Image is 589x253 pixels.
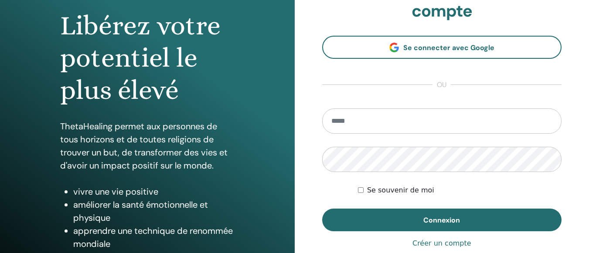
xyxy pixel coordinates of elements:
li: apprendre une technique de renommée mondiale [73,224,235,250]
li: améliorer la santé émotionnelle et physique [73,198,235,224]
div: Keep me authenticated indefinitely or until I manually logout [358,185,562,196]
h1: Libérez votre potentiel le plus élevé [60,10,235,107]
span: Se connecter avec Google [403,43,494,52]
label: Se souvenir de moi [367,185,434,196]
button: Connexion [322,209,562,231]
span: ou [432,80,451,90]
span: Connexion [423,216,460,225]
a: Créer un compte [412,238,471,249]
li: vivre une vie positive [73,185,235,198]
p: ThetaHealing permet aux personnes de tous horizons et de toutes religions de trouver un but, de t... [60,120,235,172]
a: Se connecter avec Google [322,36,562,59]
